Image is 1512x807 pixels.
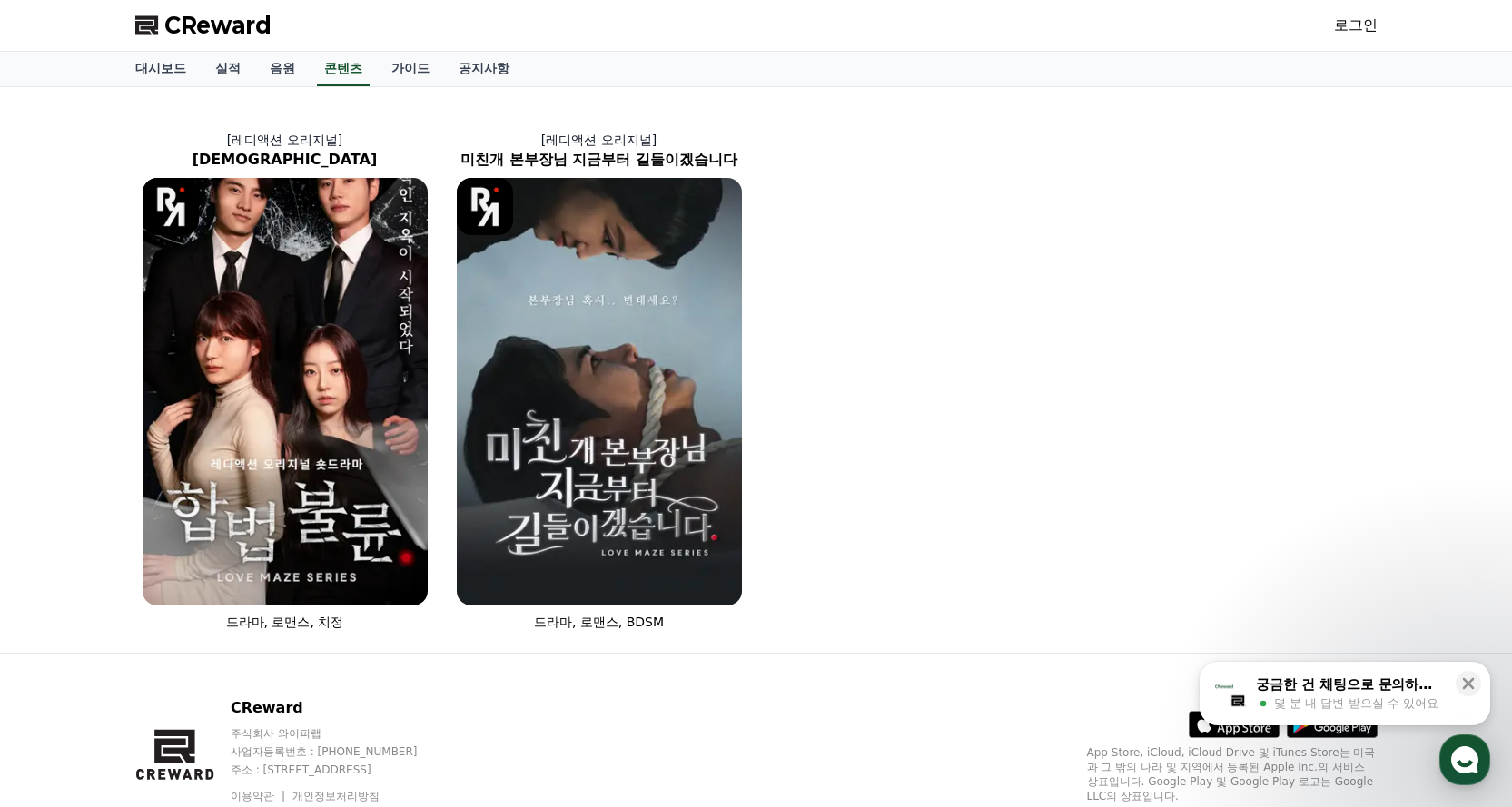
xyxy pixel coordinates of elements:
[231,697,452,719] p: CReward
[128,131,442,149] p: [레디액션 오리지널]
[57,603,68,617] span: 홈
[442,116,756,645] a: [레디액션 오리지널] 미친개 본부장님 지금부터 길들이겠습니다 미친개 본부장님 지금부터 길들이겠습니다 [object Object] Logo 드라마, 로맨스, BDSM
[457,178,742,605] img: 미친개 본부장님 지금부터 길들이겠습니다
[226,615,344,629] span: 드라마, 로맨스, 치정
[143,178,200,235] img: [object Object] Logo
[534,615,664,629] span: 드라마, 로맨스, BDSM
[317,52,370,86] a: 콘텐츠
[234,576,349,621] a: 설정
[128,149,442,171] h2: [DEMOGRAPHIC_DATA]
[1087,745,1378,803] p: App Store, iCloud, iCloud Drive 및 iTunes Store는 미국과 그 밖의 나라 및 지역에서 등록된 Apple Inc.의 서비스 상표입니다. Goo...
[457,178,514,235] img: [object Object] Logo
[231,744,452,759] p: 사업자등록번호 : [PHONE_NUMBER]
[292,790,380,802] a: 개인정보처리방침
[201,52,255,86] a: 실적
[281,603,302,617] span: 설정
[377,52,444,86] a: 가이드
[231,726,452,741] p: 주식회사 와이피랩
[442,149,756,171] h2: 미친개 본부장님 지금부터 길들이겠습니다
[5,576,120,621] a: 홈
[444,52,524,86] a: 공지사항
[128,116,442,645] a: [레디액션 오리지널] [DEMOGRAPHIC_DATA] 합법불륜 [object Object] Logo 드라마, 로맨스, 치정
[442,131,756,149] p: [레디액션 오리지널]
[166,604,188,618] span: 대화
[231,790,288,802] a: 이용약관
[1334,15,1378,36] a: 로그인
[120,576,234,621] a: 대화
[164,11,272,40] span: CReward
[135,11,272,40] a: CReward
[231,763,452,777] p: 주소 : [STREET_ADDRESS]
[143,178,428,605] img: 합법불륜
[121,52,201,86] a: 대시보드
[255,52,310,86] a: 음원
